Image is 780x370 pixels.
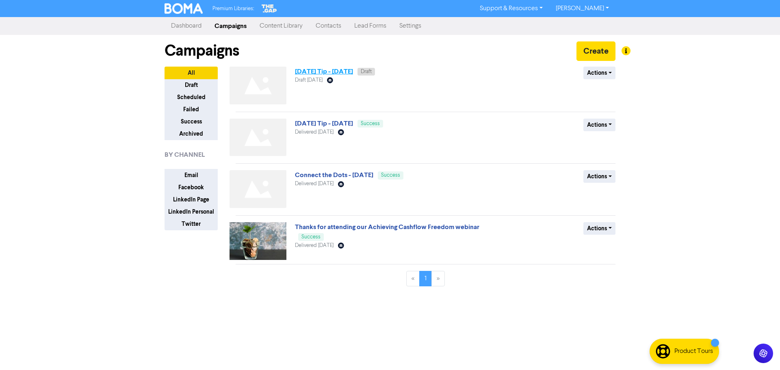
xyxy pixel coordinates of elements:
a: Contacts [309,18,348,34]
span: Success [301,234,321,240]
button: LinkedIn Personal [165,206,218,218]
img: The Gap [260,3,278,14]
button: LinkedIn Page [165,193,218,206]
a: [PERSON_NAME] [549,2,615,15]
span: Delivered [DATE] [295,181,334,186]
span: Premium Libraries: [212,6,254,11]
button: Scheduled [165,91,218,104]
button: Actions [583,119,615,131]
a: Dashboard [165,18,208,34]
img: Not found [230,119,286,156]
button: Draft [165,79,218,91]
button: Twitter [165,218,218,230]
button: Archived [165,128,218,140]
span: Success [381,173,400,178]
h1: Campaigns [165,41,239,60]
button: Facebook [165,181,218,194]
img: BOMA Logo [165,3,203,14]
iframe: Chat Widget [739,331,780,370]
a: Connect the Dots - [DATE] [295,171,373,179]
button: Failed [165,103,218,116]
button: All [165,67,218,79]
button: Actions [583,222,615,235]
a: [DATE] Tip - [DATE] [295,119,353,128]
button: Success [165,115,218,128]
span: Draft [361,69,372,74]
a: [DATE] Tip - [DATE] [295,67,353,76]
span: Success [361,121,380,126]
a: Lead Forms [348,18,393,34]
a: Settings [393,18,428,34]
button: Actions [583,67,615,79]
button: Actions [583,170,615,183]
button: Email [165,169,218,182]
span: BY CHANNEL [165,150,205,160]
img: image_1737414449993.jpg [230,222,286,260]
a: Thanks for attending our Achieving Cashflow Freedom webinar [295,223,479,231]
a: Support & Resources [473,2,549,15]
span: Delivered [DATE] [295,130,334,135]
span: Draft [DATE] [295,78,323,83]
a: Content Library [253,18,309,34]
img: Not found [230,67,286,104]
span: Delivered [DATE] [295,243,334,248]
button: Create [576,41,615,61]
img: Not found [230,170,286,208]
a: Campaigns [208,18,253,34]
a: Page 1 is your current page [419,271,432,286]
